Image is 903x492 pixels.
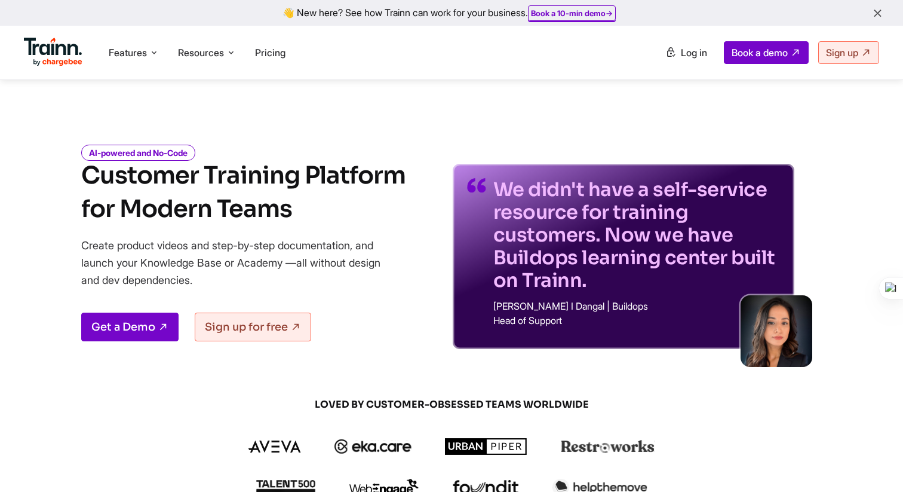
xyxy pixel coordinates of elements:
[826,47,858,59] span: Sign up
[531,8,606,18] b: Book a 10-min demo
[7,7,896,19] div: 👋 New here? See how Trainn can work for your business.
[741,295,812,367] img: sabina-buildops.d2e8138.png
[493,316,780,325] p: Head of Support
[531,8,613,18] a: Book a 10-min demo→
[732,47,788,59] span: Book a demo
[467,178,486,192] img: quotes-purple.41a7099.svg
[334,439,412,454] img: ekacare logo
[658,42,714,63] a: Log in
[81,313,179,341] a: Get a Demo
[561,440,655,453] img: restroworks logo
[493,301,780,311] p: [PERSON_NAME] I Dangal | Buildops
[493,178,780,292] p: We didn't have a self-service resource for training customers. Now we have Buildops learning cent...
[445,438,527,455] img: urbanpiper logo
[724,41,809,64] a: Book a demo
[81,145,195,161] i: AI-powered and No-Code
[248,441,301,453] img: aveva logo
[24,38,82,66] img: Trainn Logo
[165,398,738,411] span: LOVED BY CUSTOMER-OBSESSED TEAMS WORLDWIDE
[178,46,224,59] span: Resources
[681,47,707,59] span: Log in
[81,159,406,226] h1: Customer Training Platform for Modern Teams
[109,46,147,59] span: Features
[81,237,398,289] p: Create product videos and step-by-step documentation, and launch your Knowledge Base or Academy —...
[255,47,285,59] a: Pricing
[818,41,879,64] a: Sign up
[195,313,311,341] a: Sign up for free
